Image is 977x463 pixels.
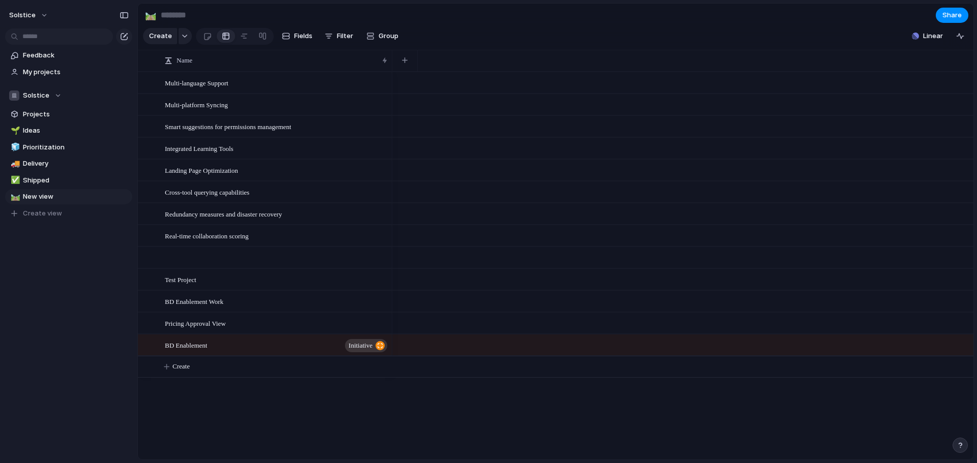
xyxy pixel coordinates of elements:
[337,31,353,41] span: Filter
[5,88,132,103] button: Solstice
[11,174,18,186] div: ✅
[294,31,312,41] span: Fields
[345,339,387,352] button: initiative
[165,208,282,220] span: Redundancy measures and disaster recovery
[5,65,132,80] a: My projects
[165,186,249,198] span: Cross-tool querying capabilities
[165,295,223,307] span: BD Enablement Work
[9,142,19,152] button: 🧊
[165,339,207,351] span: BD Enablement
[5,140,132,155] a: 🧊Prioritization
[5,107,132,122] a: Projects
[11,141,18,153] div: 🧊
[9,10,36,20] span: Solstice
[5,123,132,138] a: 🌱Ideas
[349,338,372,353] span: initiative
[23,90,49,101] span: Solstice
[23,208,62,219] span: Create view
[278,28,317,44] button: Fields
[9,126,19,136] button: 🌱
[11,158,18,170] div: 🚚
[143,28,177,44] button: Create
[5,156,132,171] a: 🚚Delivery
[173,361,190,372] span: Create
[23,192,129,202] span: New view
[379,31,398,41] span: Group
[165,77,228,88] span: Multi-language Support
[9,159,19,169] button: 🚚
[165,230,249,241] span: Real-time collaboration scoring
[23,109,129,119] span: Projects
[5,48,132,63] a: Feedback
[23,142,129,152] span: Prioritization
[361,28,404,44] button: Group
[165,99,228,110] span: Multi-platform Syncing
[321,28,357,44] button: Filter
[23,175,129,186] span: Shipped
[23,159,129,169] span: Delivery
[23,67,129,77] span: My projects
[165,142,234,154] span: Integrated Learning Tools
[177,55,192,66] span: Name
[23,50,129,60] span: Feedback
[11,125,18,137] div: 🌱
[942,10,962,20] span: Share
[923,31,943,41] span: Linear
[9,192,19,202] button: 🛤️
[149,31,172,41] span: Create
[5,173,132,188] a: ✅Shipped
[936,8,968,23] button: Share
[165,120,291,132] span: Smart suggestions for permissions management
[5,7,53,23] button: Solstice
[165,273,196,285] span: Test Project
[23,126,129,136] span: Ideas
[142,7,159,23] button: 🛤️
[11,191,18,203] div: 🛤️
[145,8,156,22] div: 🛤️
[5,206,132,221] button: Create view
[165,317,226,329] span: Pricing Approval View
[908,28,947,44] button: Linear
[165,164,238,176] span: Landing Page Optimization
[5,189,132,204] a: 🛤️New view
[9,175,19,186] button: ✅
